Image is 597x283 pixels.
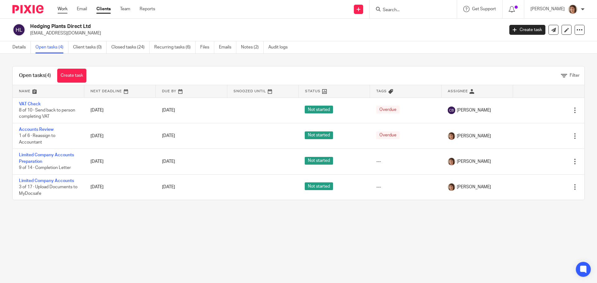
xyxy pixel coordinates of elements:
span: [PERSON_NAME] [457,133,491,139]
h1: Open tasks [19,72,51,79]
span: Status [305,89,321,93]
a: Reports [140,6,155,12]
img: svg%3E [448,107,455,114]
input: Search [382,7,438,13]
td: [DATE] [84,123,156,148]
img: Pixie [12,5,44,13]
img: Pixie%204.jpg [448,158,455,165]
span: Snoozed Until [234,89,266,93]
span: [PERSON_NAME] [457,107,491,113]
span: [DATE] [162,185,175,189]
span: [DATE] [162,159,175,164]
a: Files [200,41,214,53]
span: Not started [305,157,333,165]
div: --- [376,184,435,190]
a: Accounts Review [19,127,53,132]
img: Pixie%204.jpg [568,4,578,14]
div: --- [376,158,435,165]
img: Pixie%204.jpg [448,183,455,191]
a: Closed tasks (24) [111,41,150,53]
p: [PERSON_NAME] [530,6,565,12]
td: [DATE] [84,174,156,200]
a: Create task [57,69,86,83]
span: Overdue [376,106,400,113]
td: [DATE] [84,98,156,123]
h2: Hedging Plants Direct Ltd [30,23,406,30]
a: Open tasks (4) [35,41,68,53]
span: 3 of 17 · Upload Documents to MyDocsafe [19,185,77,196]
a: Limited Company Accounts Preparation [19,153,74,163]
span: Get Support [472,7,496,11]
a: Limited Company Accounts [19,179,74,183]
span: (4) [45,73,51,78]
a: Notes (2) [241,41,264,53]
span: 8 of 10 · Send back to person completing VAT [19,108,75,119]
a: Email [77,6,87,12]
a: Recurring tasks (6) [154,41,196,53]
a: Work [58,6,67,12]
a: Client tasks (0) [73,41,107,53]
a: Create task [509,25,545,35]
td: [DATE] [84,149,156,174]
span: Overdue [376,131,400,139]
span: Not started [305,106,333,113]
span: Not started [305,131,333,139]
span: Filter [570,73,580,78]
span: 9 of 14 · Completion Letter [19,166,71,170]
a: Team [120,6,130,12]
span: [PERSON_NAME] [457,184,491,190]
a: Clients [96,6,111,12]
span: Not started [305,182,333,190]
a: VAT Check [19,102,41,106]
a: Details [12,41,31,53]
span: [DATE] [162,134,175,138]
p: [EMAIL_ADDRESS][DOMAIN_NAME] [30,30,500,36]
img: svg%3E [12,23,25,36]
span: [DATE] [162,108,175,112]
span: Tags [376,89,387,93]
span: [PERSON_NAME] [457,158,491,165]
a: Audit logs [268,41,292,53]
a: Emails [219,41,236,53]
img: Pixie%204.jpg [448,132,455,140]
span: 1 of 6 · Reassign to Accountant [19,134,55,145]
